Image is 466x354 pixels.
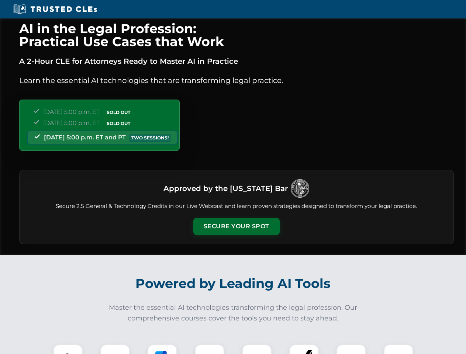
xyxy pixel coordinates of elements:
span: [DATE] 5:00 p.m. ET [43,108,100,115]
p: A 2-Hour CLE for Attorneys Ready to Master AI in Practice [19,55,454,67]
h2: Powered by Leading AI Tools [29,271,438,296]
button: Secure Your Spot [193,218,280,235]
p: Learn the essential AI technologies that are transforming legal practice. [19,74,454,86]
span: SOLD OUT [104,119,133,127]
span: SOLD OUT [104,108,133,116]
p: Master the essential AI technologies transforming the legal profession. Our comprehensive courses... [104,302,362,324]
p: Secure 2.5 General & Technology Credits in our Live Webcast and learn proven strategies designed ... [28,202,445,211]
h3: Approved by the [US_STATE] Bar [163,182,288,195]
span: [DATE] 5:00 p.m. ET [43,119,100,126]
h1: AI in the Legal Profession: Practical Use Cases that Work [19,22,454,48]
img: Trusted CLEs [11,4,99,15]
img: Logo [291,179,309,198]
